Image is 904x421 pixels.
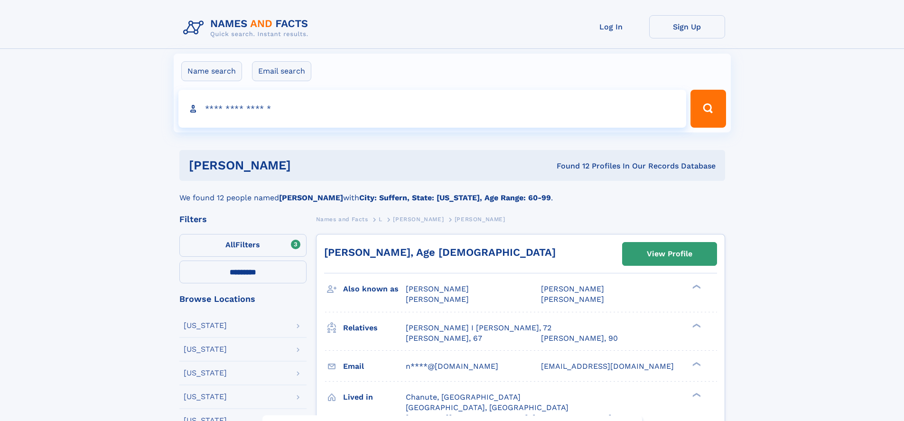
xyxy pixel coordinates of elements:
h1: [PERSON_NAME] [189,159,424,171]
h3: Email [343,358,406,374]
span: All [225,240,235,249]
div: View Profile [647,243,692,265]
span: [PERSON_NAME] [406,295,469,304]
b: [PERSON_NAME] [279,193,343,202]
span: [EMAIL_ADDRESS][DOMAIN_NAME] [541,362,674,371]
span: L [379,216,382,223]
span: [PERSON_NAME] [541,284,604,293]
span: [PERSON_NAME] [406,284,469,293]
div: [US_STATE] [184,393,227,401]
div: ❯ [690,361,701,367]
label: Name search [181,61,242,81]
div: [US_STATE] [184,346,227,353]
span: [PERSON_NAME] [455,216,505,223]
img: Logo Names and Facts [179,15,316,41]
span: Chanute, [GEOGRAPHIC_DATA] [406,393,521,402]
a: Names and Facts [316,213,368,225]
span: [GEOGRAPHIC_DATA], [GEOGRAPHIC_DATA] [406,403,568,412]
b: City: Suffern, State: [US_STATE], Age Range: 60-99 [359,193,551,202]
div: [US_STATE] [184,322,227,329]
a: View Profile [623,243,717,265]
a: Sign Up [649,15,725,38]
div: ❯ [690,284,701,290]
span: [PERSON_NAME] [541,295,604,304]
a: L [379,213,382,225]
div: ❯ [690,322,701,328]
span: [PERSON_NAME] [393,216,444,223]
a: [PERSON_NAME], Age [DEMOGRAPHIC_DATA] [324,246,556,258]
div: Filters [179,215,307,224]
input: search input [178,90,687,128]
a: [PERSON_NAME] I [PERSON_NAME], 72 [406,323,551,333]
a: [PERSON_NAME] [393,213,444,225]
label: Email search [252,61,311,81]
a: Log In [573,15,649,38]
h3: Relatives [343,320,406,336]
button: Search Button [690,90,726,128]
div: Browse Locations [179,295,307,303]
div: We found 12 people named with . [179,181,725,204]
div: Found 12 Profiles In Our Records Database [424,161,716,171]
a: [PERSON_NAME], 67 [406,333,482,344]
a: [PERSON_NAME], 90 [541,333,618,344]
label: Filters [179,234,307,257]
h3: Lived in [343,389,406,405]
div: ❯ [690,392,701,398]
div: [US_STATE] [184,369,227,377]
h3: Also known as [343,281,406,297]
